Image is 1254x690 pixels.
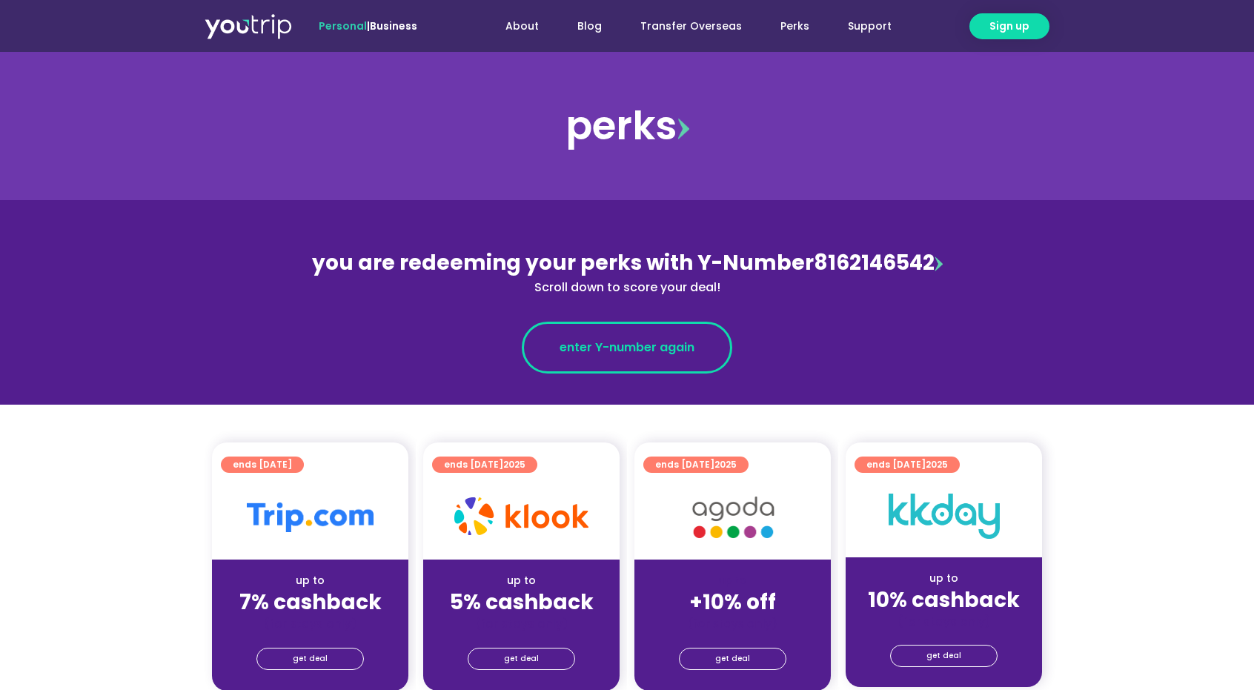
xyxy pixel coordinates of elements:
span: get deal [926,646,961,666]
a: ends [DATE] [221,457,304,473]
div: up to [224,573,397,588]
a: Perks [761,13,829,40]
a: get deal [679,648,786,670]
a: Transfer Overseas [621,13,761,40]
span: ends [DATE] [866,457,948,473]
a: get deal [256,648,364,670]
span: get deal [504,648,539,669]
strong: 5% cashback [450,588,594,617]
span: you are redeeming your perks with Y-Number [312,248,814,277]
a: ends [DATE]2025 [643,457,749,473]
a: Blog [558,13,621,40]
strong: 10% cashback [868,585,1020,614]
div: (for stays only) [224,616,397,631]
div: up to [435,573,608,588]
span: Personal [319,19,367,33]
div: 8162146542 [305,248,949,296]
div: (for stays only) [646,616,819,631]
span: | [319,19,417,33]
div: up to [857,571,1030,586]
strong: 7% cashback [239,588,382,617]
span: ends [DATE] [233,457,292,473]
a: get deal [890,645,998,667]
a: Business [370,19,417,33]
div: (for stays only) [435,616,608,631]
a: Support [829,13,911,40]
strong: +10% off [689,588,776,617]
span: enter Y-number again [560,339,694,356]
span: ends [DATE] [655,457,737,473]
span: ends [DATE] [444,457,525,473]
span: Sign up [989,19,1029,34]
a: enter Y-number again [522,322,732,374]
span: 2025 [714,458,737,471]
span: 2025 [503,458,525,471]
a: About [486,13,558,40]
a: ends [DATE]2025 [432,457,537,473]
div: Scroll down to score your deal! [305,279,949,296]
span: get deal [293,648,328,669]
span: 2025 [926,458,948,471]
span: get deal [715,648,750,669]
span: up to [719,573,746,588]
a: get deal [468,648,575,670]
nav: Menu [457,13,911,40]
a: ends [DATE]2025 [855,457,960,473]
div: (for stays only) [857,614,1030,629]
a: Sign up [969,13,1049,39]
